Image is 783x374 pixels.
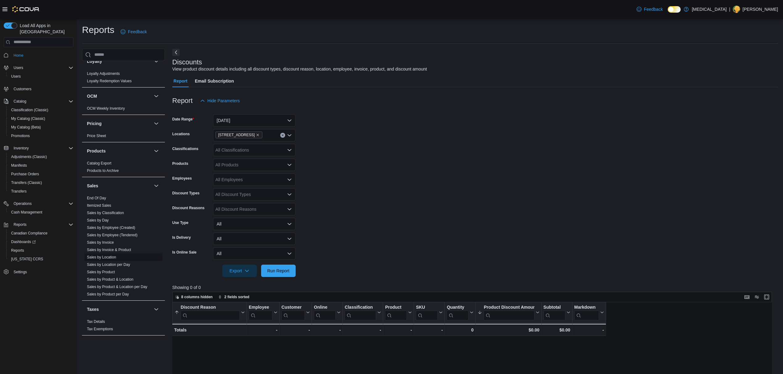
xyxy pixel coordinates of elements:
span: Sales by Classification [87,210,124,215]
div: - [574,326,604,334]
a: Price Sheet [87,134,106,138]
span: Dashboards [9,238,73,246]
h3: Sales [87,183,98,189]
button: Manifests [6,161,76,170]
h1: Reports [82,24,114,36]
button: Taxes [87,306,151,312]
a: Products to Archive [87,169,119,173]
a: Settings [11,268,29,276]
a: Itemized Sales [87,203,111,208]
label: Is Online Sale [172,250,197,255]
span: Catalog Export [87,161,111,166]
span: Washington CCRS [9,255,73,263]
h3: Loyalty [87,58,102,64]
span: [STREET_ADDRESS] [218,132,255,138]
a: Sales by Invoice [87,240,114,245]
div: $0.00 [478,326,539,334]
div: Classification [345,304,376,320]
button: Customers [1,84,76,93]
div: Sales [82,194,165,300]
button: [US_STATE] CCRS [6,255,76,263]
p: Showing 0 of 0 [172,284,778,291]
span: Adjustments (Classic) [9,153,73,161]
button: Loyalty [87,58,151,64]
div: Product [385,304,407,320]
div: - [416,326,443,334]
button: Remove 460 Granville St from selection in this group [256,133,260,137]
div: $0.00 [543,326,570,334]
span: Loyalty Redemption Values [87,79,132,83]
div: Subtotal [543,304,565,320]
a: Tax Exemptions [87,327,113,331]
h3: Discounts [172,59,202,66]
nav: Complex example [4,48,73,292]
label: Discount Reasons [172,205,205,210]
div: Products [82,160,165,177]
button: Product Discount Amount [478,304,539,320]
button: Cash Management [6,208,76,217]
span: Users [11,64,73,71]
a: Users [9,73,23,80]
button: Transfers (Classic) [6,178,76,187]
button: Reports [1,220,76,229]
button: OCM [87,93,151,99]
a: Tax Details [87,319,105,324]
button: Canadian Compliance [6,229,76,238]
div: Employee [249,304,273,320]
div: - [249,326,277,334]
span: My Catalog (Beta) [11,125,41,130]
button: Markdown [574,304,604,320]
h3: Pricing [87,120,101,127]
span: Dashboards [11,239,36,244]
button: Run Report [261,265,296,277]
label: Locations [172,132,190,136]
div: SKU URL [416,304,438,320]
span: Reports [9,247,73,254]
button: OCM [153,92,160,100]
a: Canadian Compliance [9,230,50,237]
span: Manifests [11,163,27,168]
div: - [281,326,310,334]
div: Taxes [82,318,165,335]
span: Sales by Product per Day [87,292,129,297]
span: Home [11,51,73,59]
label: Is Delivery [172,235,191,240]
a: [US_STATE] CCRS [9,255,46,263]
span: Cash Management [11,210,42,215]
span: Inventory [14,146,29,151]
a: Feedback [634,3,665,15]
div: Markdown [574,304,599,320]
span: Catalog [14,99,26,104]
p: [PERSON_NAME] [743,6,778,13]
button: 2 fields sorted [216,293,252,301]
span: Loyalty Adjustments [87,71,120,76]
span: Users [11,74,21,79]
button: Home [1,51,76,60]
button: Operations [1,199,76,208]
span: Sales by Product & Location [87,277,133,282]
span: Canadian Compliance [11,231,47,236]
a: Sales by Employee (Created) [87,226,135,230]
span: Feedback [644,6,663,12]
button: Catalog [11,98,29,105]
a: Loyalty Redemption Values [87,79,132,83]
label: Products [172,161,188,166]
a: Sales by Product & Location per Day [87,285,147,289]
span: Users [14,65,23,70]
button: Users [11,64,26,71]
div: Markdown [574,304,599,310]
div: Quantity [447,304,469,320]
span: Hide Parameters [207,98,240,104]
a: Adjustments (Classic) [9,153,49,161]
button: Operations [11,200,34,207]
a: Classification (Classic) [9,106,51,114]
a: Dashboards [9,238,38,246]
span: Sales by Employee (Tendered) [87,233,137,238]
button: Enter fullscreen [763,293,770,301]
span: Home [14,53,23,58]
span: 460 Granville St [215,132,263,138]
label: Use Type [172,220,188,225]
button: Products [153,147,160,155]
